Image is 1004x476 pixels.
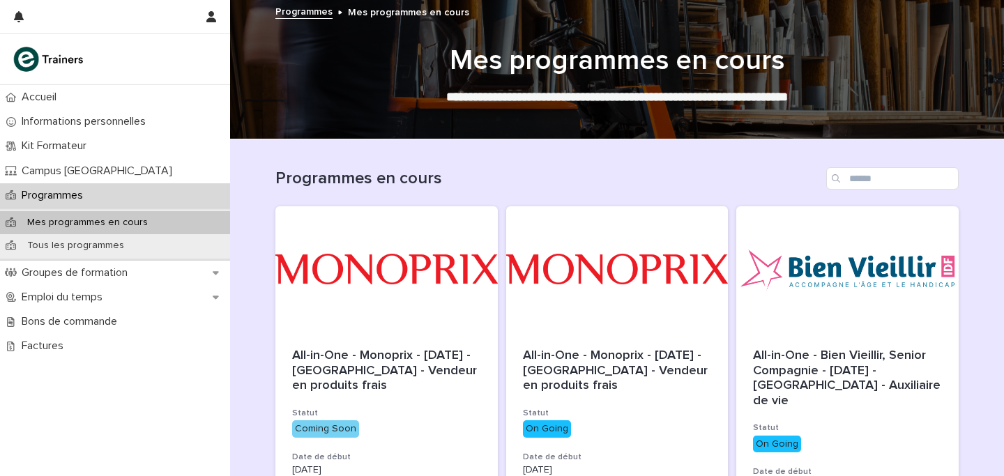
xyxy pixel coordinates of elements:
p: Campus [GEOGRAPHIC_DATA] [16,164,183,178]
p: Mes programmes en cours [348,3,469,19]
p: Kit Formateur [16,139,98,153]
p: Programmes [16,189,94,202]
div: On Going [753,436,801,453]
p: [DATE] [523,464,712,476]
img: K0CqGN7SDeD6s4JG8KQk [11,45,88,73]
div: On Going [523,420,571,438]
span: All-in-One - Monoprix - [DATE] - [GEOGRAPHIC_DATA] - Vendeur en produits frais [292,349,480,392]
h3: Statut [753,422,942,433]
p: Bons de commande [16,315,128,328]
p: [DATE] [292,464,481,476]
h1: Programmes en cours [275,169,821,189]
p: Groupes de formation [16,266,139,279]
h1: Mes programmes en cours [275,44,959,77]
h3: Statut [292,408,481,419]
h3: Date de début [292,452,481,463]
p: Factures [16,339,75,353]
p: Tous les programmes [16,240,135,252]
a: Programmes [275,3,333,19]
h3: Date de début [523,452,712,463]
span: All-in-One - Monoprix - [DATE] - [GEOGRAPHIC_DATA] - Vendeur en produits frais [523,349,711,392]
span: All-in-One - Bien Vieillir, Senior Compagnie - [DATE] - [GEOGRAPHIC_DATA] - Auxiliaire de vie [753,349,944,407]
p: Mes programmes en cours [16,217,159,229]
p: Accueil [16,91,68,104]
p: Emploi du temps [16,291,114,304]
input: Search [826,167,959,190]
div: Coming Soon [292,420,359,438]
h3: Statut [523,408,712,419]
p: Informations personnelles [16,115,157,128]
